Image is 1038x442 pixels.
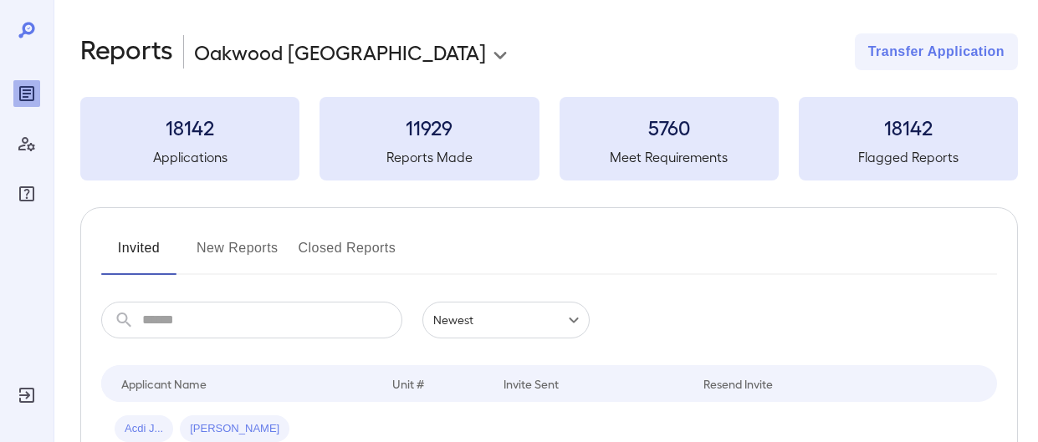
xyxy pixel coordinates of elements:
p: Oakwood [GEOGRAPHIC_DATA] [194,38,486,65]
h3: 18142 [799,114,1018,140]
div: Invite Sent [504,373,559,394]
h3: 11929 [320,114,539,140]
button: Closed Reports [299,235,396,275]
h5: Reports Made [320,147,539,167]
span: Acdi J... [115,421,173,437]
div: Manage Users [13,130,40,157]
button: Invited [101,235,176,275]
div: Applicant Name [121,373,207,394]
h3: 5760 [560,114,779,140]
div: Resend Invite [703,373,773,394]
h3: 18142 [80,114,299,140]
div: Reports [13,80,40,107]
h5: Meet Requirements [560,147,779,167]
summary: 18142Applications11929Reports Made5760Meet Requirements18142Flagged Reports [80,97,1018,180]
h2: Reports [80,33,173,70]
h5: Flagged Reports [799,147,1018,167]
button: Transfer Application [855,33,1018,70]
div: Unit # [392,373,424,394]
div: Log Out [13,382,40,409]
span: [PERSON_NAME] [180,421,289,437]
button: New Reports [197,235,279,275]
div: FAQ [13,180,40,207]
h5: Applications [80,147,299,167]
div: Newest [422,302,590,338]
